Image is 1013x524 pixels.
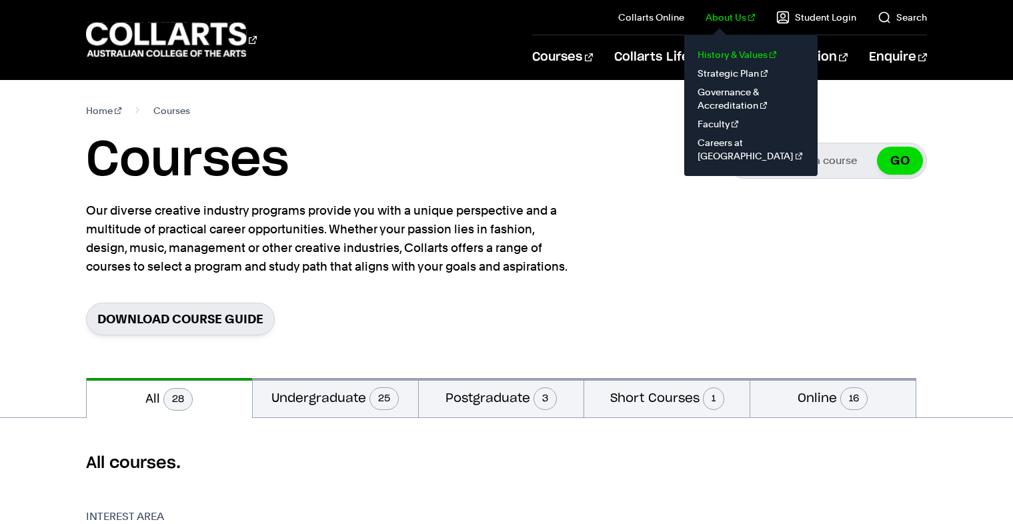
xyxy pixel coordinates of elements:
[86,101,121,120] a: Home
[614,35,700,79] a: Collarts Life
[153,101,190,120] span: Courses
[86,303,275,335] a: Download Course Guide
[253,378,418,417] button: Undergraduate25
[87,378,252,418] button: All28
[86,201,573,276] p: Our diverse creative industry programs provide you with a unique perspective and a multitude of p...
[695,45,807,64] a: History & Values
[369,387,399,410] span: 25
[776,11,856,24] a: Student Login
[877,147,923,175] button: GO
[419,378,584,417] button: Postgraduate3
[532,35,593,79] a: Courses
[840,387,868,410] span: 16
[584,378,750,417] button: Short Courses1
[706,11,755,24] a: About Us
[618,11,684,24] a: Collarts Online
[695,133,807,165] a: Careers at [GEOGRAPHIC_DATA]
[534,387,557,410] span: 3
[695,64,807,83] a: Strategic Plan
[750,378,916,417] button: Online16
[86,453,927,474] h2: All courses.
[869,35,927,79] a: Enquire
[695,115,807,133] a: Faculty
[163,388,193,411] span: 28
[878,11,927,24] a: Search
[86,131,289,191] h1: Courses
[727,143,927,179] input: Search for a course
[703,387,724,410] span: 1
[86,21,257,59] div: Go to homepage
[695,83,807,115] a: Governance & Accreditation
